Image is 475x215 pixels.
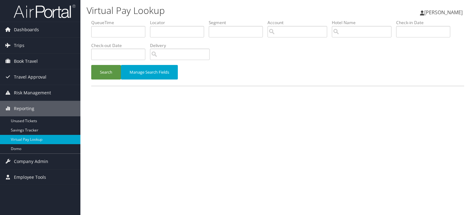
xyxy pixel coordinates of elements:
label: Account [267,19,332,26]
span: Travel Approval [14,69,46,85]
span: Book Travel [14,54,38,69]
h1: Virtual Pay Lookup [87,4,341,17]
span: [PERSON_NAME] [424,9,463,16]
span: Trips [14,38,24,53]
span: Company Admin [14,154,48,169]
span: Employee Tools [14,170,46,185]
label: Locator [150,19,209,26]
label: Check-out Date [91,42,150,49]
span: Reporting [14,101,34,116]
label: Segment [209,19,267,26]
label: Hotel Name [332,19,396,26]
label: Check-in Date [396,19,455,26]
span: Dashboards [14,22,39,37]
button: Search [91,65,121,80]
a: [PERSON_NAME] [420,3,469,22]
label: Delivery [150,42,214,49]
button: Manage Search Fields [121,65,178,80]
label: QueueTime [91,19,150,26]
span: Risk Management [14,85,51,101]
img: airportal-logo.png [14,4,75,19]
